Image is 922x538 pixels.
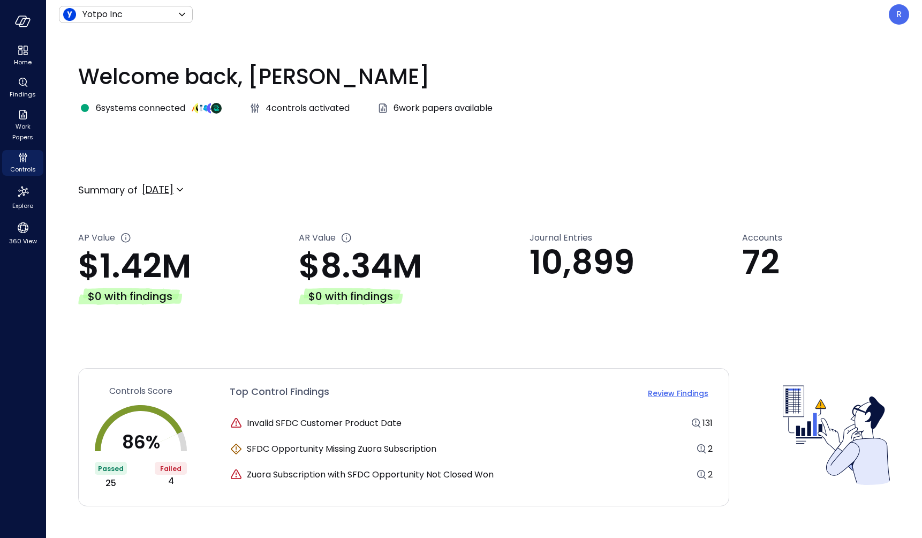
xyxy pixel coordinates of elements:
div: Explore [2,182,43,212]
span: Accounts [742,231,782,244]
img: integration-logo [198,103,209,114]
a: 131 [702,417,713,430]
div: Home [2,43,43,69]
a: 4controls activated [248,102,350,115]
a: 2 [708,468,713,481]
a: $0 with findings [299,285,530,305]
div: 360 View [2,219,43,248]
p: 86 % [122,433,160,451]
p: R [896,8,902,21]
span: SFDC Opportunity Missing Zuora Subscription [247,443,436,455]
span: 10,899 [530,239,634,286]
button: Review Findings [644,385,713,403]
span: 6 work papers available [394,102,493,115]
span: Explore [12,200,33,211]
span: Failed [160,464,182,473]
p: Summary of [78,183,138,197]
div: $0 with findings [78,288,182,305]
p: Yotpo Inc [82,8,123,21]
span: Home [14,57,32,68]
div: $0 with findings [299,288,403,305]
img: integration-logo [202,103,213,114]
p: Welcome back, [PERSON_NAME] [78,61,890,93]
span: Zuora Subscription with SFDC Opportunity Not Closed Won [247,468,494,481]
span: 4 controls activated [266,102,350,115]
div: Findings [2,75,43,101]
a: Controls Score [95,385,187,398]
span: 360 View [9,236,37,246]
img: integration-logo [211,103,222,114]
span: Work Papers [6,121,39,143]
p: Review Findings [648,388,708,399]
span: Passed [98,464,124,473]
span: 6 systems connected [96,102,185,115]
img: integration-logo [194,103,205,114]
span: $8.34M [299,243,422,289]
span: Journal Entries [530,231,592,244]
img: Controls [783,382,890,489]
a: 2 [708,443,713,455]
span: AP Value [78,231,115,248]
img: Icon [63,8,76,21]
span: AR Value [299,231,336,248]
span: Controls [10,164,36,175]
div: Work Papers [2,107,43,144]
a: 6work papers available [376,102,493,115]
span: Top Control Findings [230,385,329,403]
span: 25 [105,477,116,490]
span: Invalid SFDC Customer Product Date [247,417,402,430]
div: Controls [2,150,43,176]
div: Rosen Balkandzhiev [889,4,909,25]
span: Findings [10,89,36,100]
img: integration-logo [207,103,217,114]
a: $0 with findings [78,285,299,305]
img: integration-logo [190,103,200,114]
p: 72 [742,244,890,281]
div: [DATE] [142,181,173,199]
span: 2 [708,468,713,481]
span: 4 [168,475,174,488]
span: $1.42M [78,243,191,289]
